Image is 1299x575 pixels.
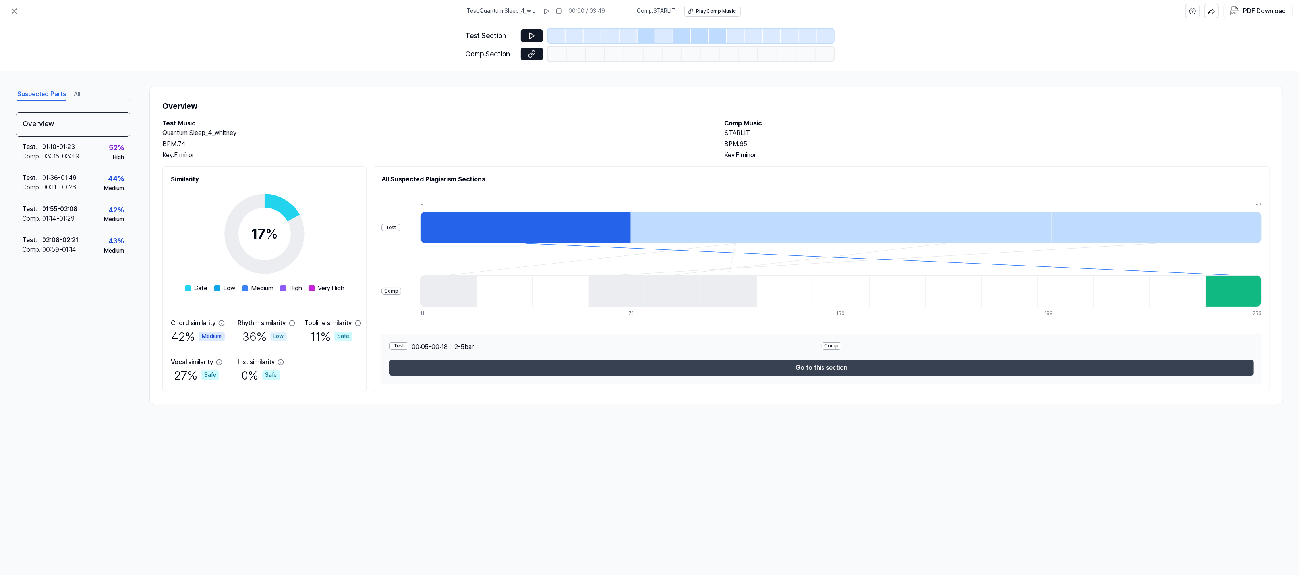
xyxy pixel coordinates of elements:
[108,235,124,247] div: 43 %
[1230,6,1240,16] img: PDF Download
[42,183,76,192] div: 00:11 - 00:26
[22,183,42,192] div: Comp .
[265,225,278,242] span: %
[310,328,352,345] div: 11 %
[465,48,516,60] div: Comp Section
[171,175,358,184] h2: Similarity
[108,173,124,185] div: 44 %
[304,318,352,328] div: Topline similarity
[22,214,42,224] div: Comp .
[334,332,352,341] div: Safe
[171,357,213,367] div: Vocal similarity
[42,205,77,214] div: 01:55 - 02:08
[837,310,893,317] div: 130
[42,214,75,224] div: 01:14 - 01:29
[22,152,42,161] div: Comp .
[1255,202,1262,208] div: 57
[22,205,42,214] div: Test .
[412,342,448,352] span: 00:05 - 00:18
[42,245,76,255] div: 00:59 - 01:14
[16,112,130,137] div: Overview
[22,235,42,245] div: Test .
[162,151,708,160] div: Key. F minor
[724,139,1270,149] div: BPM. 65
[684,6,741,17] button: Play Comp Music
[454,342,474,352] span: 2 - 5 bar
[74,88,80,101] button: All
[381,287,401,295] div: Comp
[238,357,274,367] div: Inst similarity
[42,152,79,161] div: 03:35 - 03:49
[381,175,1262,184] h2: All Suspected Plagiarism Sections
[238,318,286,328] div: Rhythm similarity
[162,139,708,149] div: BPM. 74
[162,128,708,138] h2: Quantum Sleep_4_whitney
[1208,8,1215,15] img: share
[201,370,219,380] div: Safe
[1243,6,1286,16] div: PDF Download
[467,7,537,15] span: Test . Quantum Sleep_4_whitney
[174,367,219,384] div: 27 %
[465,30,516,42] div: Test Section
[262,370,280,380] div: Safe
[1044,310,1100,317] div: 189
[113,154,124,162] div: High
[171,318,215,328] div: Chord similarity
[162,119,708,128] h2: Test Music
[104,185,124,193] div: Medium
[822,342,1254,352] div: -
[42,235,78,245] div: 02:08 - 02:21
[270,332,287,341] div: Low
[22,142,42,152] div: Test .
[104,216,124,224] div: Medium
[108,205,124,216] div: 42 %
[194,284,208,293] span: Safe
[637,7,675,15] span: Comp . STARLIT
[1229,4,1287,18] button: PDF Download
[1189,7,1196,15] svg: help
[162,100,1270,112] h1: Overview
[242,367,280,384] div: 0 %
[1253,310,1262,317] div: 233
[420,310,476,317] div: 11
[109,142,124,154] div: 52 %
[251,223,278,245] div: 17
[1185,4,1200,18] button: help
[22,173,42,183] div: Test .
[42,173,77,183] div: 01:36 - 01:49
[822,342,841,350] div: Comp
[628,310,684,317] div: 71
[224,284,236,293] span: Low
[389,360,1254,376] button: Go to this section
[251,284,274,293] span: Medium
[724,119,1270,128] h2: Comp Music
[724,128,1270,138] h2: STARLIT
[381,224,400,232] div: Test
[22,245,42,255] div: Comp .
[389,342,408,350] div: Test
[696,8,736,15] div: Play Comp Music
[17,88,66,101] button: Suspected Parts
[242,328,287,345] div: 36 %
[420,202,631,208] div: 5
[318,284,345,293] span: Very High
[568,7,605,15] div: 00:00 / 03:49
[104,247,124,255] div: Medium
[171,328,225,345] div: 42 %
[290,284,302,293] span: High
[199,332,225,341] div: Medium
[42,142,75,152] div: 01:10 - 01:23
[724,151,1270,160] div: Key. F minor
